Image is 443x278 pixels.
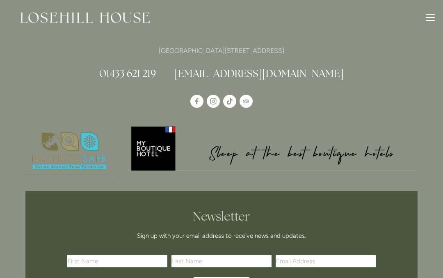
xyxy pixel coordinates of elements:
[223,95,236,108] a: TikTok
[67,255,167,267] input: First Name
[99,67,156,80] a: 01433 621 219
[25,125,113,177] img: Nature's Safe - Logo
[127,125,418,171] img: My Boutique Hotel - Logo
[21,12,150,23] img: Losehill House
[276,255,376,267] input: Email Address
[240,95,253,108] a: TripAdvisor
[207,95,220,108] a: Instagram
[25,45,418,56] p: [GEOGRAPHIC_DATA][STREET_ADDRESS]
[70,231,373,241] p: Sign up with your email address to receive news and updates.
[171,255,272,267] input: Last Name
[70,209,373,224] h2: Newsletter
[174,67,344,80] a: [EMAIL_ADDRESS][DOMAIN_NAME]
[190,95,203,108] a: Losehill House Hotel & Spa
